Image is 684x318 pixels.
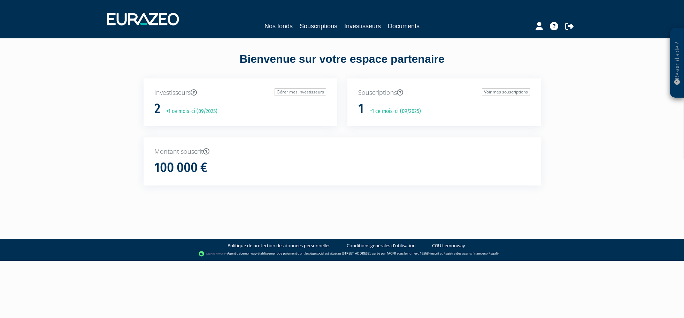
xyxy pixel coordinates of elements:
[275,88,326,96] a: Gérer mes investisseurs
[432,242,465,249] a: CGU Lemonway
[161,107,217,115] p: +1 ce mois-ci (09/2025)
[154,147,530,156] p: Montant souscrit
[240,251,256,256] a: Lemonway
[107,13,179,25] img: 1732889491-logotype_eurazeo_blanc_rvb.png
[347,242,416,249] a: Conditions générales d'utilisation
[154,101,160,116] h1: 2
[444,251,499,256] a: Registre des agents financiers (Regafi)
[358,88,530,97] p: Souscriptions
[365,107,421,115] p: +1 ce mois-ci (09/2025)
[388,21,420,31] a: Documents
[358,101,364,116] h1: 1
[300,21,337,31] a: Souscriptions
[154,88,326,97] p: Investisseurs
[154,160,207,175] h1: 100 000 €
[138,51,546,78] div: Bienvenue sur votre espace partenaire
[344,21,381,31] a: Investisseurs
[482,88,530,96] a: Voir mes souscriptions
[7,250,677,257] div: - Agent de (établissement de paiement dont le siège social est situé au [STREET_ADDRESS], agréé p...
[264,21,293,31] a: Nos fonds
[199,250,225,257] img: logo-lemonway.png
[673,32,681,94] p: Besoin d'aide ?
[228,242,330,249] a: Politique de protection des données personnelles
